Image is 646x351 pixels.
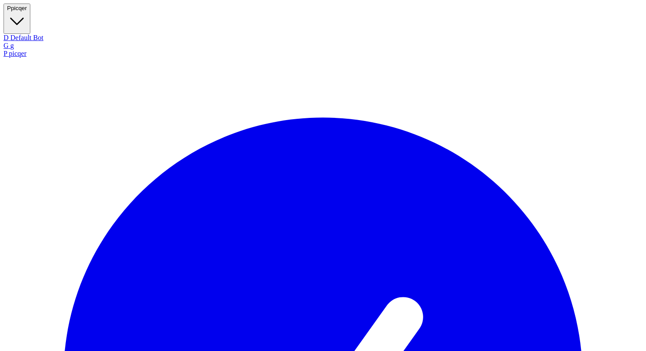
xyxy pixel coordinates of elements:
[4,34,9,41] span: D
[4,50,7,57] span: P
[4,42,642,50] div: g
[4,34,642,42] div: Default Bot
[11,5,27,11] span: picqer
[4,42,9,49] span: G
[4,4,30,34] button: Ppicqer
[7,5,11,11] span: P
[4,50,642,58] div: picqer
